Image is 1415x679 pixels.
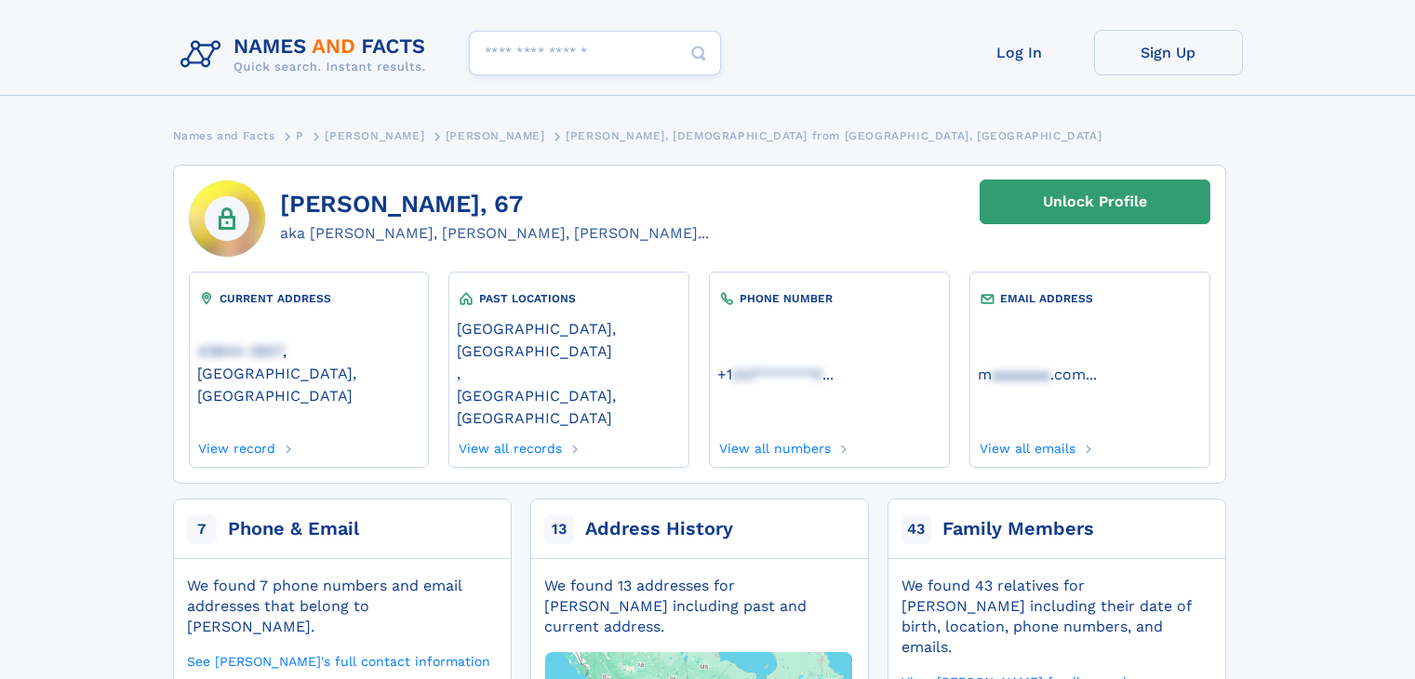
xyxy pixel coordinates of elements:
[457,435,562,456] a: View all records
[296,129,304,142] span: P
[676,31,721,76] button: Search Button
[173,30,441,80] img: Logo Names and Facts
[978,289,1201,308] div: EMAIL ADDRESS
[1094,30,1243,75] a: Sign Up
[228,516,359,542] div: Phone & Email
[446,129,545,142] span: [PERSON_NAME]
[585,516,733,542] div: Address History
[187,576,496,637] div: We found 7 phone numbers and email addresses that belong to [PERSON_NAME].
[544,514,574,544] span: 13
[901,576,1210,658] div: We found 43 relatives for [PERSON_NAME] including their date of birth, location, phone numbers, a...
[469,31,721,75] input: search input
[197,289,420,308] div: CURRENT ADDRESS
[457,318,680,360] a: [GEOGRAPHIC_DATA], [GEOGRAPHIC_DATA]
[992,366,1050,383] span: aaaaaaa
[187,514,217,544] span: 7
[980,180,1210,224] a: Unlock Profile
[173,124,275,147] a: Names and Facts
[457,385,680,427] a: [GEOGRAPHIC_DATA], [GEOGRAPHIC_DATA]
[942,516,1094,542] div: Family Members
[457,308,680,435] div: ,
[296,124,304,147] a: P
[901,514,931,544] span: 43
[717,366,941,383] a: ...
[978,435,1075,456] a: View all emails
[197,342,283,360] span: 43844-3507
[280,222,709,245] div: aka [PERSON_NAME], [PERSON_NAME], [PERSON_NAME]...
[544,576,853,637] div: We found 13 addresses for [PERSON_NAME] including past and current address.
[717,289,941,308] div: PHONE NUMBER
[325,129,424,142] span: [PERSON_NAME]
[1043,180,1147,223] div: Unlock Profile
[566,129,1101,142] span: [PERSON_NAME], [DEMOGRAPHIC_DATA] from [GEOGRAPHIC_DATA], [GEOGRAPHIC_DATA]
[280,191,709,219] h1: [PERSON_NAME], 67
[978,364,1086,383] a: maaaaaaa.com
[717,435,831,456] a: View all numbers
[197,435,276,456] a: View record
[197,340,420,405] a: 43844-3507, [GEOGRAPHIC_DATA], [GEOGRAPHIC_DATA]
[945,30,1094,75] a: Log In
[978,366,1201,383] a: ...
[446,124,545,147] a: [PERSON_NAME]
[325,124,424,147] a: [PERSON_NAME]
[457,289,680,308] div: PAST LOCATIONS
